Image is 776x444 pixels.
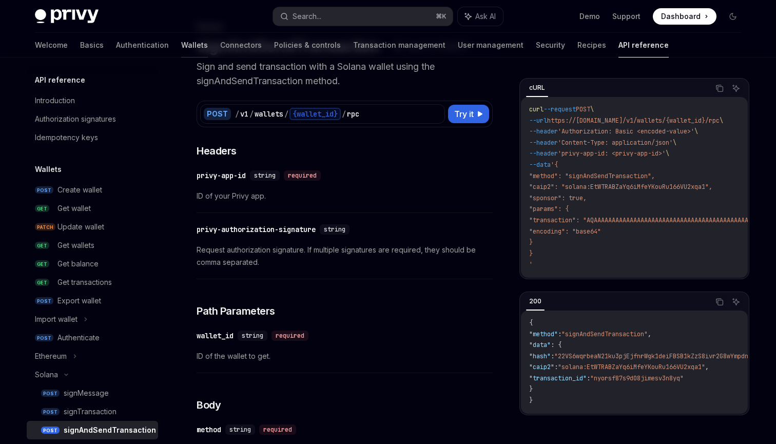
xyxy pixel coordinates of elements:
[558,363,705,371] span: "solana:EtWTRABZaYq6iMfeYKouRu166VU2xqa1"
[558,330,561,338] span: :
[694,127,698,136] span: \
[220,33,262,57] a: Connectors
[529,183,712,191] span: "caip2": "solana:EtWTRABZaYq6iMfeYKouRu166VU2xqa1",
[27,236,158,255] a: GETGet wallets
[35,205,49,213] span: GET
[27,292,158,310] a: POSTExport wallet
[27,384,158,402] a: POSTsignMessage
[259,424,296,435] div: required
[181,33,208,57] a: Wallets
[529,249,533,258] span: }
[577,33,606,57] a: Recipes
[35,297,53,305] span: POST
[342,109,346,119] div: /
[529,205,569,213] span: "params": {
[57,221,104,233] div: Update wallet
[551,161,558,169] span: '{
[57,295,101,307] div: Export wallet
[353,33,445,57] a: Transaction management
[197,224,316,235] div: privy-authorization-signature
[35,260,49,268] span: GET
[576,105,590,113] span: POST
[80,33,104,57] a: Basics
[529,105,544,113] span: curl
[35,9,99,24] img: dark logo
[35,94,75,107] div: Introduction
[57,258,99,270] div: Get balance
[666,149,669,158] span: \
[551,352,554,360] span: :
[720,117,723,125] span: \
[448,105,489,123] button: Try it
[197,304,275,318] span: Path Parameters
[529,139,558,147] span: --header
[249,109,254,119] div: /
[27,110,158,128] a: Authorization signatures
[255,109,283,119] div: wallets
[648,330,651,338] span: ,
[324,225,345,234] span: string
[273,7,453,26] button: Search...⌘K
[35,279,49,286] span: GET
[27,91,158,110] a: Introduction
[197,424,221,435] div: method
[35,350,67,362] div: Ethereum
[547,117,720,125] span: https://[DOMAIN_NAME]/v1/wallets/{wallet_id}/rpc
[612,11,641,22] a: Support
[204,108,231,120] div: POST
[529,374,587,382] span: "transaction_id"
[458,7,503,26] button: Ask AI
[529,149,558,158] span: --header
[27,218,158,236] a: PATCHUpdate wallet
[35,113,116,125] div: Authorization signatures
[529,194,587,202] span: "sponsor": true,
[558,127,694,136] span: 'Authorization: Basic <encoded-value>'
[64,387,109,399] div: signMessage
[41,408,60,416] span: POST
[229,426,251,434] span: string
[41,427,60,434] span: POST
[729,295,743,308] button: Ask AI
[618,33,669,57] a: API reference
[529,363,554,371] span: "caip2"
[27,273,158,292] a: GETGet transactions
[197,350,493,362] span: ID of the wallet to get.
[529,341,551,349] span: "data"
[653,8,716,25] a: Dashboard
[529,161,551,169] span: --data
[57,239,94,252] div: Get wallets
[458,33,523,57] a: User management
[27,329,158,347] a: POSTAuthenticate
[454,108,474,120] span: Try it
[242,332,263,340] span: string
[64,424,156,436] div: signAndSendTransaction
[729,82,743,95] button: Ask AI
[35,334,53,342] span: POST
[27,402,158,421] a: POSTsignTransaction
[529,227,601,236] span: "encoding": "base64"
[529,385,533,393] span: }
[35,313,77,325] div: Import wallet
[57,276,112,288] div: Get transactions
[35,223,55,231] span: PATCH
[57,202,91,215] div: Get wallet
[579,11,600,22] a: Demo
[274,33,341,57] a: Policies & controls
[57,184,102,196] div: Create wallet
[27,255,158,273] a: GETGet balance
[35,74,85,86] h5: API reference
[587,374,590,382] span: :
[347,109,359,119] div: rpc
[271,331,308,341] div: required
[705,363,709,371] span: ,
[284,170,321,181] div: required
[57,332,100,344] div: Authenticate
[529,260,533,268] span: '
[35,369,58,381] div: Solana
[35,186,53,194] span: POST
[526,82,548,94] div: cURL
[27,199,158,218] a: GETGet wallet
[197,244,493,268] span: Request authorization signature. If multiple signatures are required, they should be comma separa...
[35,33,68,57] a: Welcome
[661,11,701,22] span: Dashboard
